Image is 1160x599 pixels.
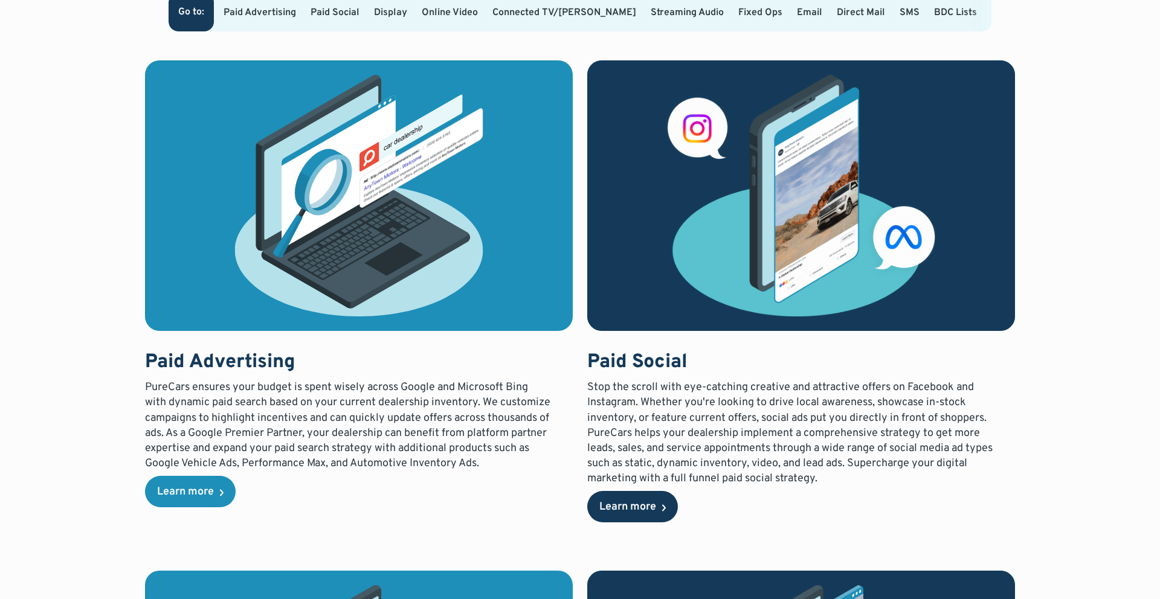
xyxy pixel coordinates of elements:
a: Streaming Audio [651,7,724,19]
div: Go to: [178,7,204,17]
a: Fixed Ops [738,7,782,19]
h3: Paid Advertising [145,350,552,376]
a: Online Video [422,7,478,19]
a: Connected TV/[PERSON_NAME] [492,7,636,19]
a: Learn more [145,476,236,507]
div: Learn more [599,502,656,513]
a: Email [797,7,822,19]
h3: Paid Social [587,350,994,376]
a: Paid Advertising [224,7,296,19]
p: Stop the scroll with eye-catching creative and attractive offers on Facebook and Instagram. Wheth... [587,380,994,486]
a: Paid Social [311,7,359,19]
p: PureCars ensures your budget is spent wisely across Google and Microsoft Bing with dynamic paid s... [145,380,552,471]
div: Learn more [157,487,214,498]
a: Display [374,7,407,19]
a: Direct Mail [837,7,885,19]
a: Learn more [587,491,678,522]
a: BDC Lists [934,7,977,19]
a: SMS [900,7,920,19]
